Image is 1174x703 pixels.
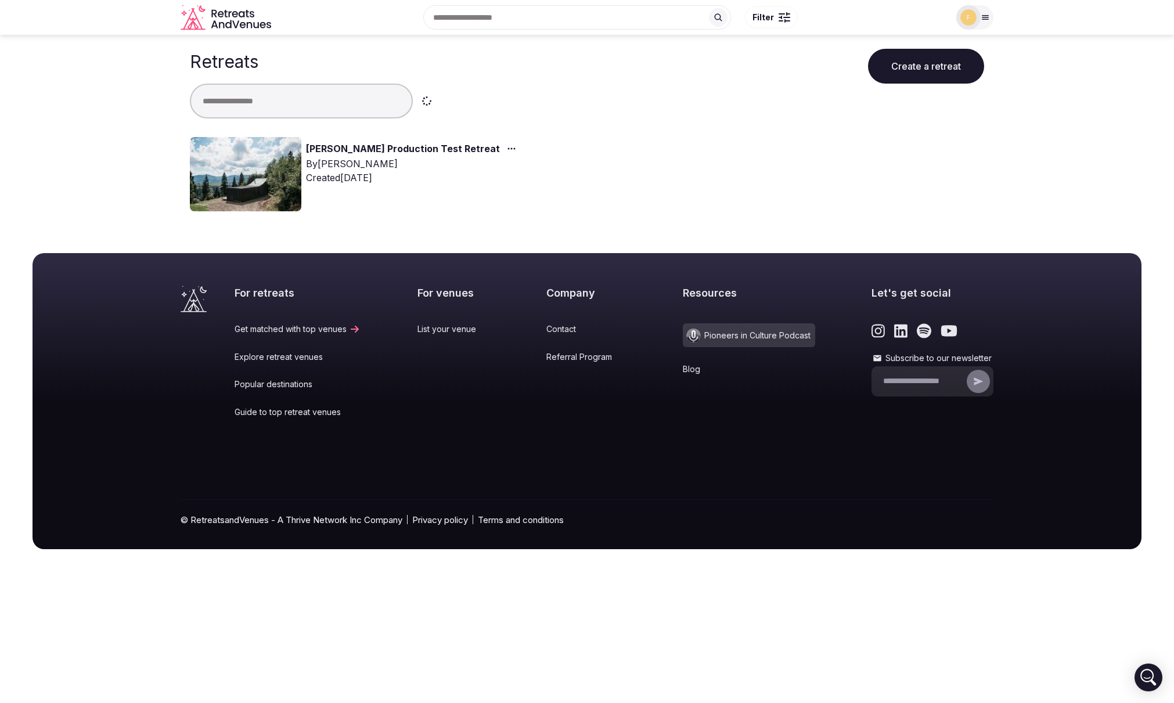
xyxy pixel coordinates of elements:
a: Link to the retreats and venues Youtube page [941,323,957,338]
a: Link to the retreats and venues LinkedIn page [894,323,907,338]
div: Open Intercom Messenger [1135,664,1162,691]
a: Link to the retreats and venues Instagram page [872,323,885,338]
h2: Let's get social [872,286,993,300]
a: Pioneers in Culture Podcast [683,323,815,347]
img: Top retreat image for the retreat: Corey's Production Test Retreat [190,137,301,211]
a: Privacy policy [412,514,468,526]
a: Terms and conditions [478,514,564,526]
a: Guide to top retreat venues [235,406,361,418]
a: Visit the homepage [181,286,207,312]
h2: For retreats [235,286,361,300]
div: © RetreatsandVenues - A Thrive Network Inc Company [181,500,993,549]
h2: Resources [683,286,815,300]
svg: Retreats and Venues company logo [181,5,273,31]
span: Filter [752,12,774,23]
a: Explore retreat venues [235,351,361,363]
button: Create a retreat [868,49,984,84]
a: Contact [546,323,626,335]
div: Created [DATE] [306,171,521,185]
label: Subscribe to our newsletter [872,352,993,364]
div: By [PERSON_NAME] [306,157,521,171]
a: Visit the homepage [181,5,273,31]
a: List your venue [417,323,490,335]
a: Link to the retreats and venues Spotify page [917,323,931,338]
button: Filter [745,6,798,28]
h1: Retreats [190,51,258,72]
a: Blog [683,363,815,375]
a: Popular destinations [235,378,361,390]
a: [PERSON_NAME] Production Test Retreat [306,142,500,157]
a: Referral Program [546,351,626,363]
img: fromsonmarkrl [960,9,977,26]
h2: Company [546,286,626,300]
a: Get matched with top venues [235,323,361,335]
h2: For venues [417,286,490,300]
